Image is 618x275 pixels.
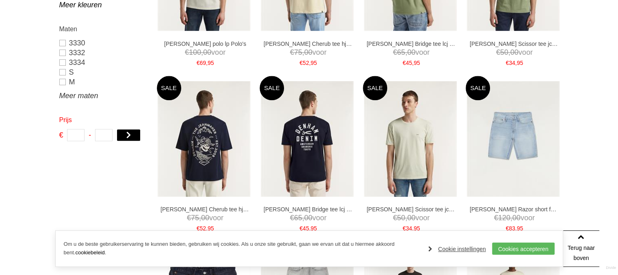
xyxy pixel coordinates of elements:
[405,48,407,56] span: ,
[160,47,250,58] span: voor
[407,48,415,56] span: 00
[206,60,208,66] span: ,
[59,129,63,141] span: €
[89,129,91,141] span: -
[406,60,412,66] span: 45
[397,48,405,56] span: 65
[299,225,303,232] span: €
[208,60,214,66] span: 95
[470,206,559,213] a: [PERSON_NAME] Razor short fmfbi Shorts
[366,206,456,213] a: [PERSON_NAME] Scissor tee jc T-shirts
[197,60,200,66] span: €
[59,91,147,101] a: Meer maten
[201,214,209,222] span: 00
[403,60,406,66] span: €
[304,214,312,222] span: 00
[189,48,201,56] span: 100
[299,60,303,66] span: €
[303,225,309,232] span: 45
[309,225,311,232] span: ,
[59,115,147,125] h2: Prijs
[187,214,191,222] span: €
[508,48,510,56] span: ,
[185,48,189,56] span: €
[160,40,250,47] a: [PERSON_NAME] polo lp Polo's
[414,225,420,232] span: 95
[290,214,294,222] span: €
[393,214,397,222] span: €
[59,48,147,58] a: 3332
[199,225,206,232] span: 52
[264,40,353,47] a: [PERSON_NAME] Cherub tee hj T-shirts
[515,225,517,232] span: ,
[467,81,559,197] img: DENHAM Razor short fmfbi Shorts
[310,60,317,66] span: 95
[199,60,206,66] span: 69
[509,60,515,66] span: 34
[303,60,309,66] span: 52
[264,47,353,58] span: voor
[310,225,317,232] span: 95
[160,206,250,213] a: [PERSON_NAME] Cherub tee hj T-shirts
[494,214,498,222] span: €
[428,243,486,255] a: Cookie instellingen
[59,77,147,87] a: M
[407,214,415,222] span: 00
[366,213,456,223] span: voor
[264,213,353,223] span: voor
[206,225,208,232] span: ,
[261,81,353,197] img: DENHAM Bridge tee lcj T-shirts
[506,225,509,232] span: €
[470,40,559,47] a: [PERSON_NAME] Scissor tee jc T-shirts
[414,60,420,66] span: 95
[470,47,559,58] span: voor
[290,48,294,56] span: €
[510,214,512,222] span: ,
[208,225,214,232] span: 95
[405,214,407,222] span: ,
[366,40,456,47] a: [PERSON_NAME] Bridge tee lcj T-shirts
[203,48,211,56] span: 00
[506,60,509,66] span: €
[59,38,147,48] a: 3330
[294,48,302,56] span: 75
[59,24,147,34] h2: Maten
[302,214,304,222] span: ,
[517,225,523,232] span: 95
[412,225,414,232] span: ,
[309,60,311,66] span: ,
[294,214,302,222] span: 65
[412,60,414,66] span: ,
[191,214,199,222] span: 75
[517,60,523,66] span: 95
[515,60,517,66] span: ,
[397,214,405,222] span: 50
[160,213,250,223] span: voor
[510,48,518,56] span: 00
[509,225,515,232] span: 83
[496,48,500,56] span: €
[264,206,353,213] a: [PERSON_NAME] Bridge tee lcj T-shirts
[393,48,397,56] span: €
[403,225,406,232] span: €
[75,249,104,256] a: cookiebeleid
[197,225,200,232] span: €
[199,214,201,222] span: ,
[512,214,520,222] span: 00
[59,67,147,77] a: S
[470,213,559,223] span: voor
[366,47,456,58] span: voor
[498,214,510,222] span: 120
[364,81,457,197] img: DENHAM Scissor tee jc T-shirts
[606,263,616,273] a: Divide
[64,240,421,257] p: Om u de beste gebruikerservaring te kunnen bieden, gebruiken wij cookies. Als u onze site gebruik...
[492,243,555,255] a: Cookies accepteren
[302,48,304,56] span: ,
[59,58,147,67] a: 3334
[304,48,312,56] span: 00
[201,48,203,56] span: ,
[158,81,250,197] img: DENHAM Cherub tee hj T-shirts
[406,225,412,232] span: 34
[500,48,508,56] span: 50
